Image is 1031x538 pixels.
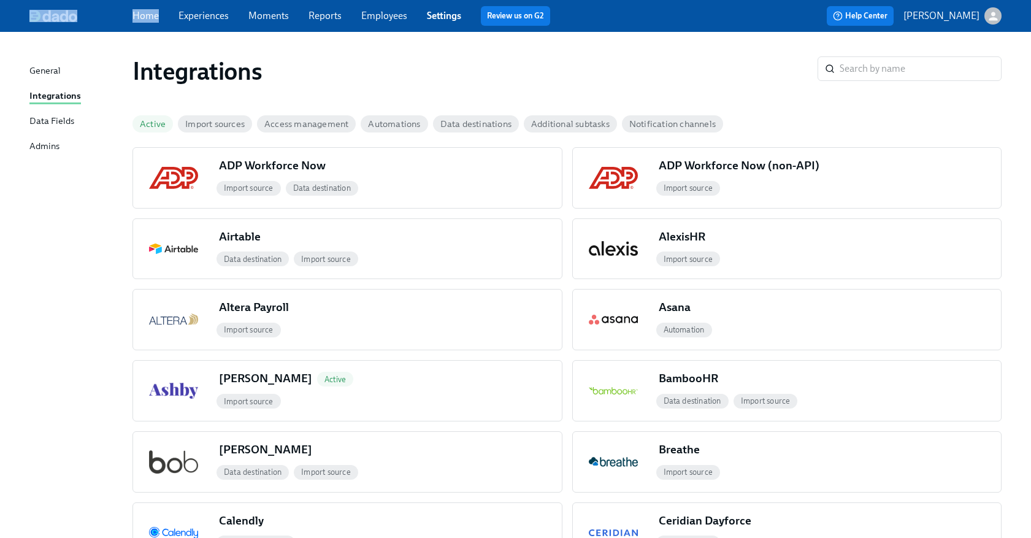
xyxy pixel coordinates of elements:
a: Data Fields [29,114,123,129]
button: BreatheBreatheImport source [572,431,1002,493]
div: Admins [29,139,59,155]
span: Import source [734,396,798,405]
button: Help Center [827,6,894,26]
div: AlexisHR [659,229,715,245]
h1: Integrations [132,56,818,86]
span: Data destinations [433,120,519,129]
div: Breathe [659,442,710,458]
a: Experiences [178,10,229,21]
img: ADP Workforce Now (non-API) [589,167,638,190]
a: Admins [29,139,123,155]
span: Automation [656,325,712,334]
div: Data Fields [29,114,74,129]
img: Ashby [149,383,198,399]
span: Import sources [178,120,252,129]
button: ADP Workforce NowADP Workforce NowImport sourceData destination [132,147,562,209]
img: bob [149,450,198,474]
a: Employees [361,10,407,21]
img: Altera Payroll [149,313,198,325]
div: [PERSON_NAME] [219,442,322,458]
a: Home [132,10,159,21]
a: Review us on G2 [487,10,544,22]
a: General [29,64,123,79]
img: BambooHR [589,387,638,394]
span: Data destination [217,467,289,477]
span: Import source [217,397,281,406]
a: dado [29,10,132,22]
button: ADP Workforce Now (non-API)ADP Workforce Now (non-API)Import source [572,147,1002,209]
div: Airtable [219,229,270,245]
span: Help Center [833,10,887,22]
img: dado [29,10,77,22]
button: Ashby[PERSON_NAME]ActiveImport source [132,360,562,421]
span: Data destination [286,183,358,193]
img: ADP Workforce Now [149,167,198,190]
input: Search by name [840,56,1002,81]
div: Integrations [29,89,81,104]
div: Altera Payroll [219,299,299,315]
span: Data destination [217,255,289,264]
span: Automations [361,120,427,129]
span: Active [317,375,353,384]
button: [PERSON_NAME] [903,7,1002,25]
a: Reports [309,10,342,21]
img: Ceridian Dayforce [589,529,638,537]
span: Import source [217,183,281,193]
span: Import source [656,467,721,477]
img: Asana [589,315,638,325]
button: Review us on G2 [481,6,550,26]
div: BambooHR [659,371,728,386]
a: Settings [427,10,461,21]
button: AlexisHRAlexisHRImport source [572,218,1002,280]
button: Altera PayrollAltera PayrollImport source [132,289,562,350]
button: AsanaAsanaAutomation [572,289,1002,350]
span: Notification channels [622,120,723,129]
div: Ceridian Dayforce [659,513,761,529]
p: [PERSON_NAME] [903,9,979,23]
span: Data destination [656,396,729,405]
div: Calendly [219,513,274,529]
img: AlexisHR [589,241,638,256]
div: Asana [659,299,700,315]
button: bob[PERSON_NAME]Data destinationImport source [132,431,562,493]
div: ADP Workforce Now (non-API) [659,158,829,174]
span: Import source [656,255,721,264]
div: [PERSON_NAME] [219,371,358,386]
a: Moments [248,10,289,21]
button: BambooHRBambooHRData destinationImport source [572,360,1002,421]
span: Import source [294,255,358,264]
span: Import source [294,467,358,477]
span: Import source [656,183,721,193]
div: ADP Workforce Now [219,158,335,174]
span: Import source [217,325,281,334]
div: General [29,64,61,79]
span: Additional subtasks [524,120,617,129]
img: Breathe [589,456,638,467]
span: Active [132,120,173,129]
button: AirtableAirtableData destinationImport source [132,218,562,280]
a: Integrations [29,89,123,104]
img: Airtable [149,244,198,254]
span: Access management [257,120,356,129]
